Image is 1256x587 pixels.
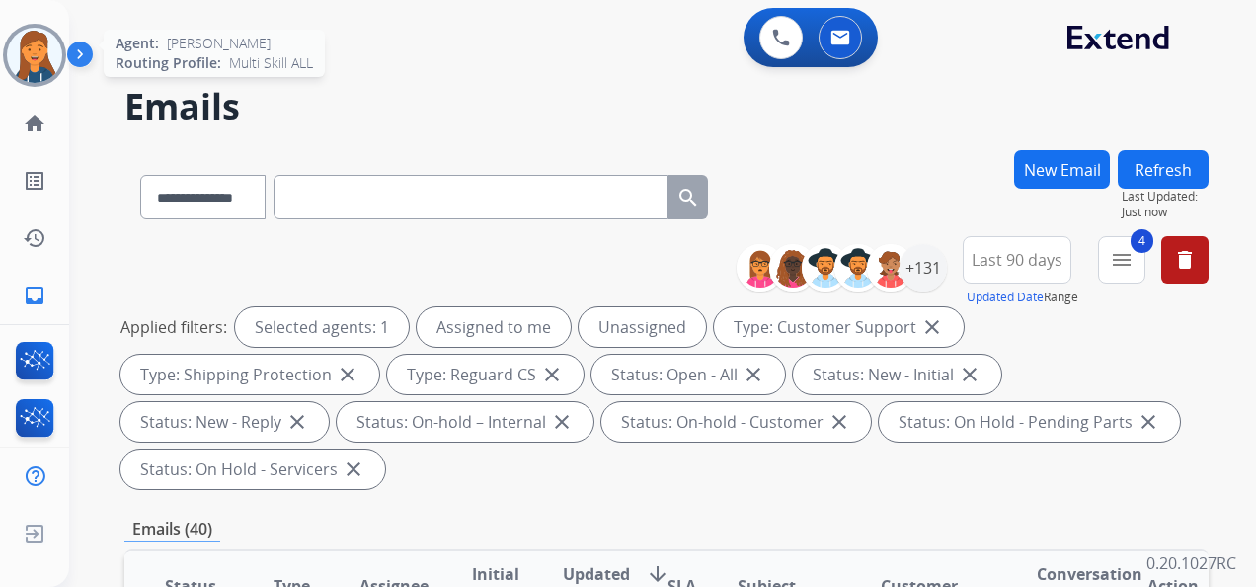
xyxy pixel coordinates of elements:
mat-icon: close [336,363,359,386]
button: New Email [1014,150,1110,189]
div: Assigned to me [417,307,571,347]
div: Status: On Hold - Pending Parts [879,402,1180,442]
div: Unassigned [579,307,706,347]
mat-icon: close [827,410,851,434]
span: Routing Profile: [116,53,221,73]
mat-icon: list_alt [23,169,46,193]
mat-icon: close [285,410,309,434]
button: Updated Date [967,290,1044,305]
span: Range [967,289,1078,305]
mat-icon: menu [1110,248,1134,272]
mat-icon: close [1137,410,1160,434]
mat-icon: close [742,363,765,386]
div: Status: On-hold - Customer [601,402,871,442]
div: Status: New - Initial [793,355,1001,394]
span: [PERSON_NAME] [167,34,271,53]
button: 4 [1098,236,1145,284]
span: Just now [1122,205,1209,220]
div: Status: New - Reply [120,402,329,442]
mat-icon: close [550,410,574,434]
span: 4 [1131,229,1153,253]
mat-icon: close [540,363,564,386]
button: Last 90 days [963,236,1071,284]
button: Refresh [1118,150,1209,189]
mat-icon: delete [1173,248,1197,272]
div: Status: Open - All [591,355,785,394]
mat-icon: history [23,226,46,250]
div: Status: On Hold - Servicers [120,450,385,489]
mat-icon: home [23,112,46,135]
h2: Emails [124,87,1209,126]
div: Type: Customer Support [714,307,964,347]
mat-icon: inbox [23,284,46,307]
p: Applied filters: [120,315,227,339]
div: Type: Reguard CS [387,355,584,394]
mat-icon: close [958,363,981,386]
span: Last Updated: [1122,189,1209,205]
p: Emails (40) [124,517,220,542]
mat-icon: search [676,186,700,210]
div: Type: Shipping Protection [120,355,379,394]
div: Selected agents: 1 [235,307,409,347]
mat-icon: arrow_downward [646,562,669,586]
p: 0.20.1027RC [1146,551,1236,575]
span: Last 90 days [972,256,1062,264]
mat-icon: close [920,315,944,339]
span: Agent: [116,34,159,53]
div: +131 [900,244,947,292]
div: Status: On-hold – Internal [337,402,593,442]
img: avatar [7,28,62,83]
span: Multi Skill ALL [229,53,313,73]
mat-icon: close [342,458,365,481]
